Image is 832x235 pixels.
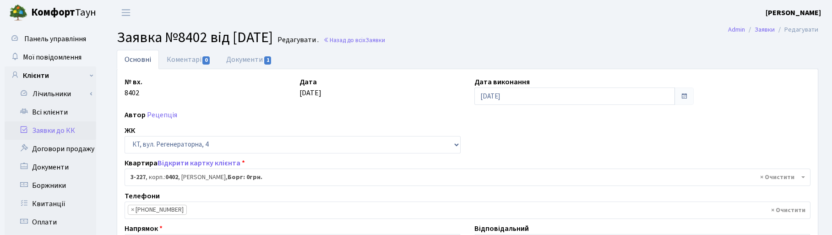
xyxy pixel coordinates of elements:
a: Коментарі [159,50,218,69]
span: Заявки [365,36,385,44]
a: Відкрити картку клієнта [158,158,240,168]
a: Квитанції [5,195,96,213]
a: Назад до всіхЗаявки [323,36,385,44]
img: logo.png [9,4,27,22]
a: Основні [117,50,159,69]
span: 1 [264,56,272,65]
a: Документи [218,50,280,69]
span: <b>3-227</b>, корп.: <b>0402</b>, Хар'якова Ірина Геннадіївна, <b>Борг: 0грн.</b> [131,173,799,182]
nav: breadcrumb [714,20,832,39]
span: Панель управління [24,34,86,44]
a: Документи [5,158,96,176]
span: × [131,205,134,214]
label: Відповідальний [474,223,529,234]
a: Договори продажу [5,140,96,158]
label: Напрямок [125,223,163,234]
a: Боржники [5,176,96,195]
label: Автор [125,109,146,120]
b: 3-227 [131,173,146,182]
label: ЖК [125,125,135,136]
b: Комфорт [31,5,75,20]
div: [DATE] [293,77,468,105]
a: [PERSON_NAME] [766,7,821,18]
span: Видалити всі елементи [760,173,794,182]
li: 06612-67-708 [128,205,187,215]
a: Заявки до КК [5,121,96,140]
label: Дата [299,77,317,87]
span: Таун [31,5,96,21]
a: Оплати [5,213,96,231]
small: Редагувати . [276,36,319,44]
b: 0402 [165,173,178,182]
label: Дата виконання [474,77,530,87]
button: Переключити навігацію [114,5,137,20]
a: Мої повідомлення [5,48,96,66]
li: Редагувати [775,25,818,35]
label: № вх. [125,77,142,87]
span: Видалити всі елементи [771,206,805,215]
a: Всі клієнти [5,103,96,121]
b: Борг: 0грн. [228,173,262,182]
span: Заявка №8402 від [DATE] [117,27,273,48]
span: 0 [202,56,210,65]
b: [PERSON_NAME] [766,8,821,18]
a: Панель управління [5,30,96,48]
a: Заявки [755,25,775,34]
a: Рецепція [147,110,177,120]
div: 8402 [118,77,293,105]
label: Телефони [125,191,160,202]
a: Клієнти [5,66,96,85]
span: <b>3-227</b>, корп.: <b>0402</b>, Хар'якова Ірина Геннадіївна, <b>Борг: 0грн.</b> [125,169,810,186]
a: Admin [728,25,745,34]
span: Мої повідомлення [23,52,82,62]
label: Квартира [125,158,245,169]
a: Лічильники [11,85,96,103]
